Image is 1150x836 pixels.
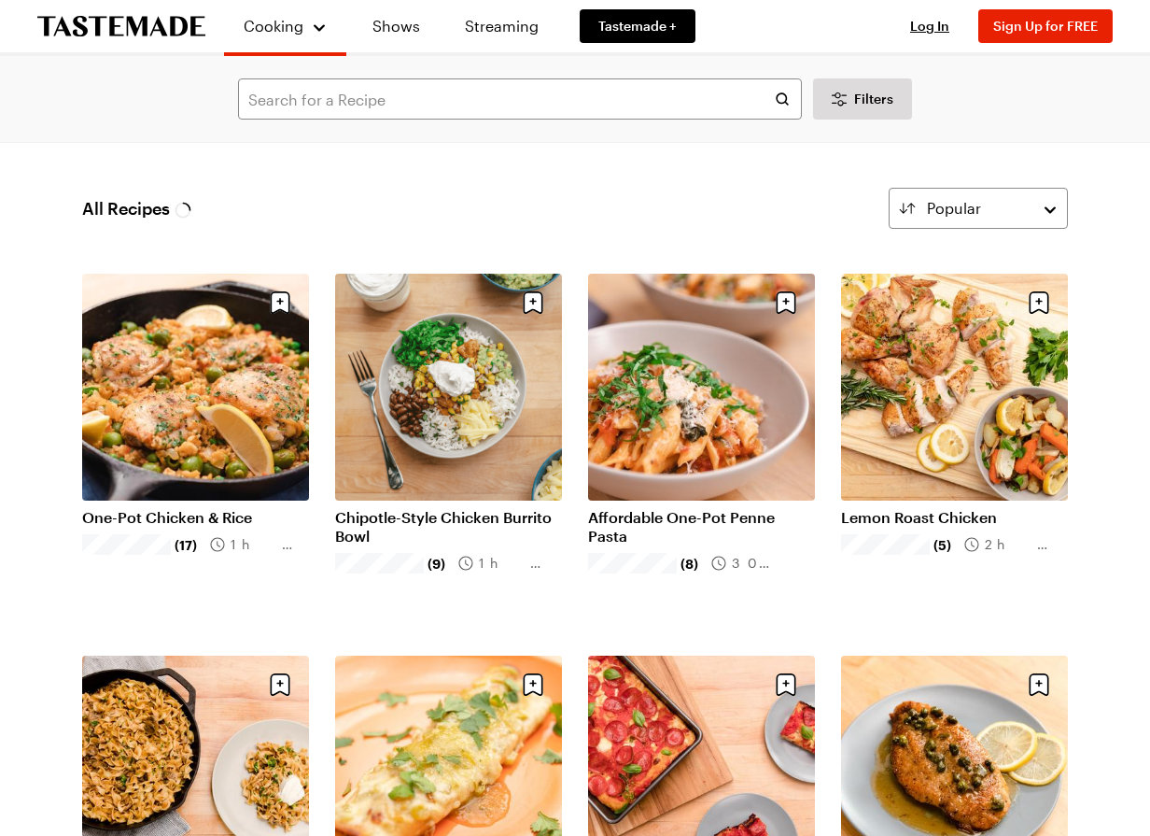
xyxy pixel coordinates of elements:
[1021,667,1057,702] button: Save recipe
[37,16,205,37] a: To Tastemade Home Page
[588,508,815,546] a: Affordable One-Pot Penne Pasta
[244,17,303,35] span: Cooking
[854,90,893,108] span: Filters
[813,78,912,120] button: Desktop filters
[82,195,192,221] span: All Recipes
[768,667,804,702] button: Save recipe
[335,508,562,546] a: Chipotle-Style Chicken Burrito Bowl
[82,508,309,527] a: One-Pot Chicken & Rice
[580,9,695,43] a: Tastemade +
[1021,285,1057,320] button: Save recipe
[910,18,949,34] span: Log In
[598,17,677,35] span: Tastemade +
[515,285,551,320] button: Save recipe
[993,18,1098,34] span: Sign Up for FREE
[262,285,298,320] button: Save recipe
[768,285,804,320] button: Save recipe
[978,9,1113,43] button: Sign Up for FREE
[889,188,1068,229] button: Popular
[927,197,981,220] span: Popular
[515,667,551,702] button: Save recipe
[243,7,328,45] button: Cooking
[262,667,298,702] button: Save recipe
[238,78,802,120] input: Search for a Recipe
[892,17,967,35] button: Log In
[841,508,1068,527] a: Lemon Roast Chicken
